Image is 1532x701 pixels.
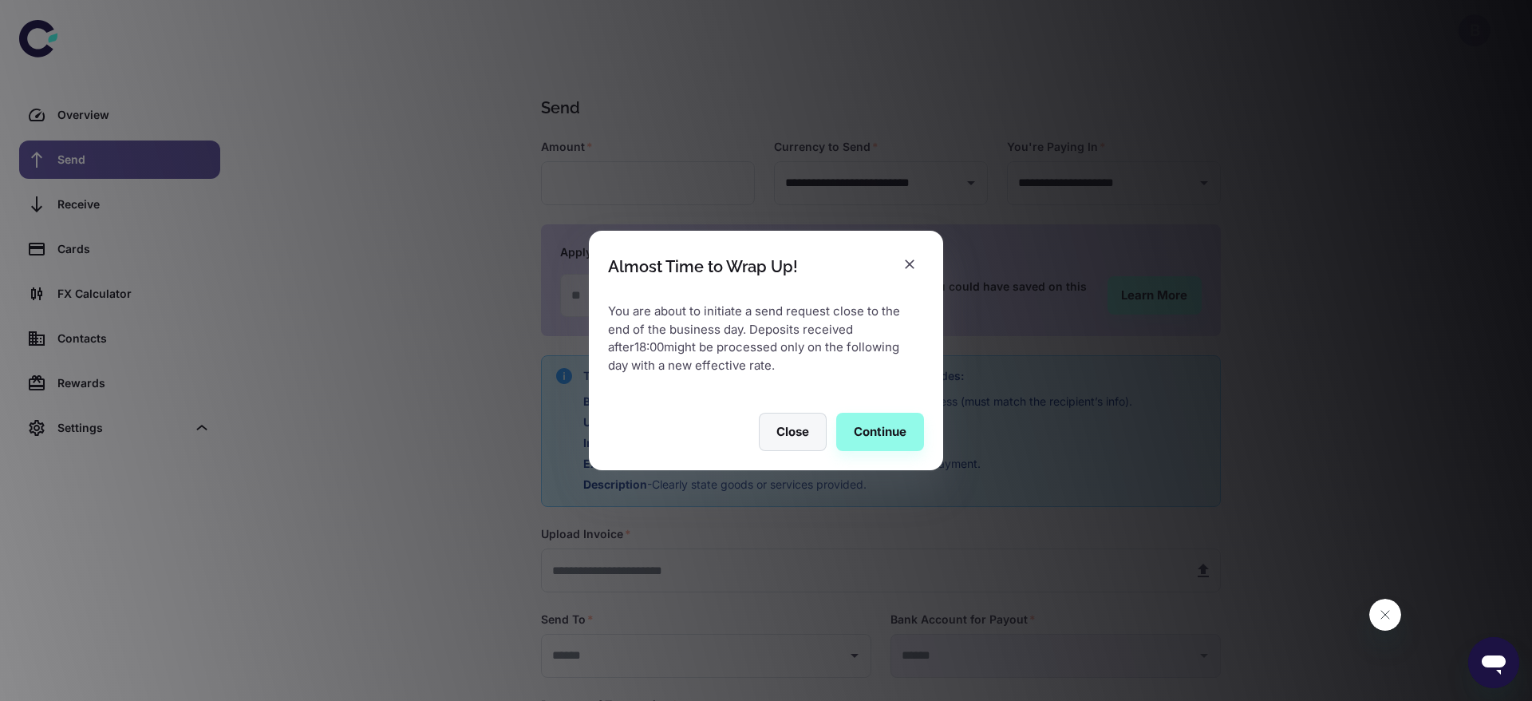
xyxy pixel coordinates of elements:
[1468,637,1519,688] iframe: Button to launch messaging window
[836,413,924,451] button: Continue
[10,11,115,24] span: Hi. Need any help?
[608,257,798,276] div: Almost Time to Wrap Up!
[759,413,827,451] button: Close
[1369,599,1401,631] iframe: Close message
[608,303,924,374] p: You are about to initiate a send request close to the end of the business day. Deposits received ...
